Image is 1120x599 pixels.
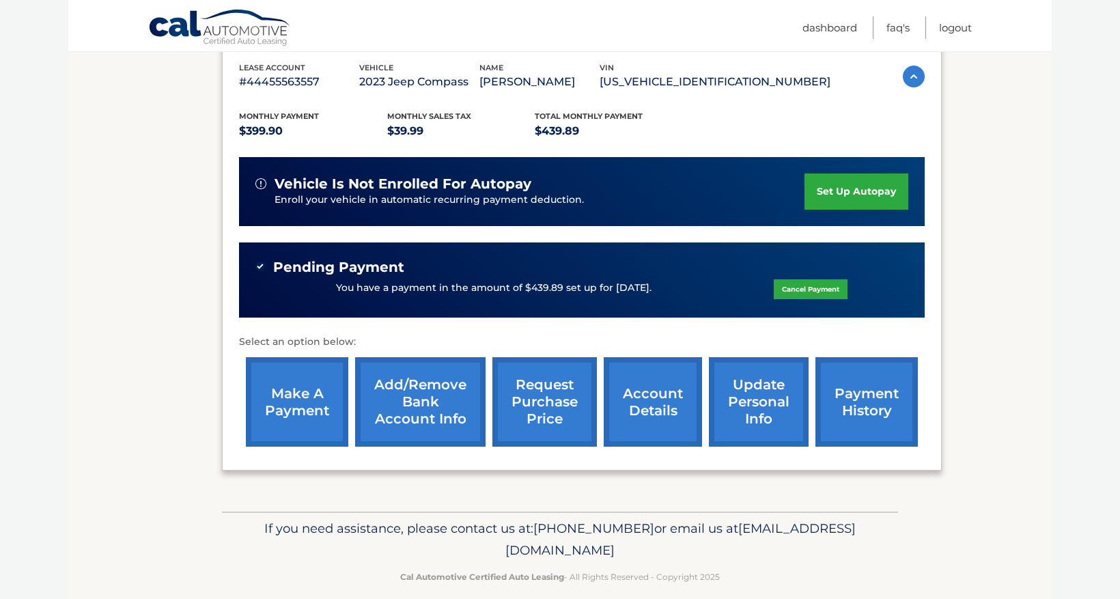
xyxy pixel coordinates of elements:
[359,72,479,92] p: 2023 Jeep Compass
[336,281,652,296] p: You have a payment in the amount of $439.89 set up for [DATE].
[492,357,597,447] a: request purchase price
[400,572,564,582] strong: Cal Automotive Certified Auto Leasing
[600,63,614,72] span: vin
[255,262,265,271] img: check-green.svg
[804,173,908,210] a: set up autopay
[533,520,654,536] span: [PHONE_NUMBER]
[239,72,359,92] p: #44455563557
[802,16,857,39] a: Dashboard
[774,279,848,299] a: Cancel Payment
[387,122,535,141] p: $39.99
[479,63,503,72] span: name
[479,72,600,92] p: [PERSON_NAME]
[387,111,471,121] span: Monthly sales Tax
[239,122,387,141] p: $399.90
[148,9,292,48] a: Cal Automotive
[255,178,266,189] img: alert-white.svg
[600,72,830,92] p: [US_VEHICLE_IDENTIFICATION_NUMBER]
[709,357,809,447] a: update personal info
[535,122,683,141] p: $439.89
[535,111,643,121] span: Total Monthly Payment
[903,66,925,87] img: accordion-active.svg
[239,334,925,350] p: Select an option below:
[359,63,393,72] span: vehicle
[815,357,918,447] a: payment history
[604,357,702,447] a: account details
[239,63,305,72] span: lease account
[246,357,348,447] a: make a payment
[275,176,531,193] span: vehicle is not enrolled for autopay
[239,111,319,121] span: Monthly Payment
[231,570,889,584] p: - All Rights Reserved - Copyright 2025
[505,520,856,558] span: [EMAIL_ADDRESS][DOMAIN_NAME]
[275,193,804,208] p: Enroll your vehicle in automatic recurring payment deduction.
[886,16,910,39] a: FAQ's
[355,357,486,447] a: Add/Remove bank account info
[231,518,889,561] p: If you need assistance, please contact us at: or email us at
[273,259,404,276] span: Pending Payment
[939,16,972,39] a: Logout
